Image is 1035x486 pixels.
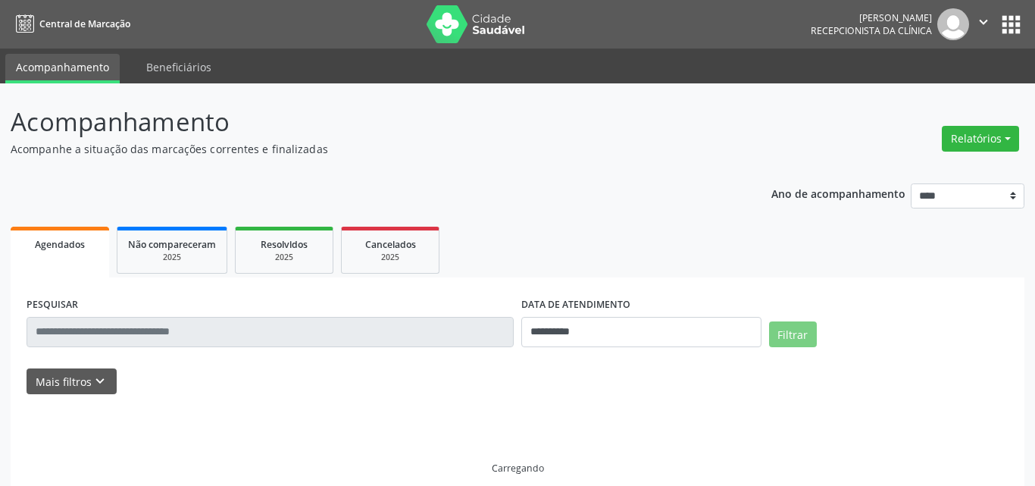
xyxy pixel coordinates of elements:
span: Cancelados [365,238,416,251]
div: 2025 [352,252,428,263]
p: Acompanhe a situação das marcações correntes e finalizadas [11,141,721,157]
button: Mais filtroskeyboard_arrow_down [27,368,117,395]
img: img [937,8,969,40]
p: Ano de acompanhamento [771,183,905,202]
p: Acompanhamento [11,103,721,141]
label: PESQUISAR [27,293,78,317]
span: Resolvidos [261,238,308,251]
span: Central de Marcação [39,17,130,30]
span: Recepcionista da clínica [811,24,932,37]
a: Central de Marcação [11,11,130,36]
div: 2025 [128,252,216,263]
a: Acompanhamento [5,54,120,83]
button: Relatórios [942,126,1019,152]
span: Agendados [35,238,85,251]
i:  [975,14,992,30]
button: apps [998,11,1024,38]
a: Beneficiários [136,54,222,80]
div: [PERSON_NAME] [811,11,932,24]
label: DATA DE ATENDIMENTO [521,293,630,317]
i: keyboard_arrow_down [92,373,108,390]
div: Carregando [492,462,544,475]
button: Filtrar [769,321,817,347]
button:  [969,8,998,40]
div: 2025 [246,252,322,263]
span: Não compareceram [128,238,216,251]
